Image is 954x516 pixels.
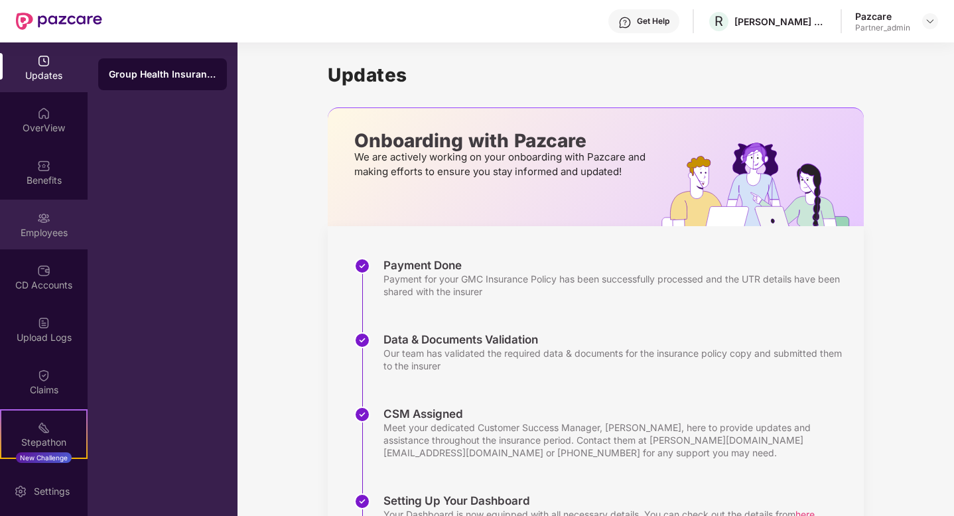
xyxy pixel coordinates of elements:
[37,159,50,172] img: svg+xml;base64,PHN2ZyBpZD0iQmVuZWZpdHMiIHhtbG5zPSJodHRwOi8vd3d3LnczLm9yZy8yMDAwL3N2ZyIgd2lkdGg9Ij...
[383,407,851,421] div: CSM Assigned
[37,107,50,120] img: svg+xml;base64,PHN2ZyBpZD0iSG9tZSIgeG1sbnM9Imh0dHA6Ly93d3cudzMub3JnLzIwMDAvc3ZnIiB3aWR0aD0iMjAiIG...
[383,421,851,459] div: Meet your dedicated Customer Success Manager, [PERSON_NAME], here to provide updates and assistan...
[383,347,851,372] div: Our team has validated the required data & documents for the insurance policy copy and submitted ...
[383,258,851,273] div: Payment Done
[383,332,851,347] div: Data & Documents Validation
[1,436,86,449] div: Stepathon
[354,258,370,274] img: svg+xml;base64,PHN2ZyBpZD0iU3RlcC1Eb25lLTMyeDMyIiB4bWxucz0iaHR0cDovL3d3dy53My5vcmcvMjAwMC9zdmciIH...
[16,452,72,463] div: New Challenge
[383,273,851,298] div: Payment for your GMC Insurance Policy has been successfully processed and the UTR details have be...
[383,493,815,508] div: Setting Up Your Dashboard
[715,13,723,29] span: R
[37,212,50,225] img: svg+xml;base64,PHN2ZyBpZD0iRW1wbG95ZWVzIiB4bWxucz0iaHR0cDovL3d3dy53My5vcmcvMjAwMC9zdmciIHdpZHRoPS...
[661,143,864,226] img: hrOnboarding
[618,16,632,29] img: svg+xml;base64,PHN2ZyBpZD0iSGVscC0zMngzMiIgeG1sbnM9Imh0dHA6Ly93d3cudzMub3JnLzIwMDAvc3ZnIiB3aWR0aD...
[14,485,27,498] img: svg+xml;base64,PHN2ZyBpZD0iU2V0dGluZy0yMHgyMCIgeG1sbnM9Imh0dHA6Ly93d3cudzMub3JnLzIwMDAvc3ZnIiB3aW...
[354,332,370,348] img: svg+xml;base64,PHN2ZyBpZD0iU3RlcC1Eb25lLTMyeDMyIiB4bWxucz0iaHR0cDovL3d3dy53My5vcmcvMjAwMC9zdmciIH...
[855,23,910,33] div: Partner_admin
[855,10,910,23] div: Pazcare
[637,16,669,27] div: Get Help
[16,13,102,30] img: New Pazcare Logo
[37,421,50,434] img: svg+xml;base64,PHN2ZyB4bWxucz0iaHR0cDovL3d3dy53My5vcmcvMjAwMC9zdmciIHdpZHRoPSIyMSIgaGVpZ2h0PSIyMC...
[354,150,649,179] p: We are actively working on your onboarding with Pazcare and making efforts to ensure you stay inf...
[734,15,827,28] div: [PERSON_NAME] ENGINEERS PVT. LTD.
[37,369,50,382] img: svg+xml;base64,PHN2ZyBpZD0iQ2xhaW0iIHhtbG5zPSJodHRwOi8vd3d3LnczLm9yZy8yMDAwL3N2ZyIgd2lkdGg9IjIwIi...
[354,407,370,422] img: svg+xml;base64,PHN2ZyBpZD0iU3RlcC1Eb25lLTMyeDMyIiB4bWxucz0iaHR0cDovL3d3dy53My5vcmcvMjAwMC9zdmciIH...
[354,135,649,147] p: Onboarding with Pazcare
[37,316,50,330] img: svg+xml;base64,PHN2ZyBpZD0iVXBsb2FkX0xvZ3MiIGRhdGEtbmFtZT0iVXBsb2FkIExvZ3MiIHhtbG5zPSJodHRwOi8vd3...
[30,485,74,498] div: Settings
[354,493,370,509] img: svg+xml;base64,PHN2ZyBpZD0iU3RlcC1Eb25lLTMyeDMyIiB4bWxucz0iaHR0cDovL3d3dy53My5vcmcvMjAwMC9zdmciIH...
[109,68,216,81] div: Group Health Insurance
[37,264,50,277] img: svg+xml;base64,PHN2ZyBpZD0iQ0RfQWNjb3VudHMiIGRhdGEtbmFtZT0iQ0QgQWNjb3VudHMiIHhtbG5zPSJodHRwOi8vd3...
[37,54,50,68] img: svg+xml;base64,PHN2ZyBpZD0iVXBkYXRlZCIgeG1sbnM9Imh0dHA6Ly93d3cudzMub3JnLzIwMDAvc3ZnIiB3aWR0aD0iMj...
[925,16,935,27] img: svg+xml;base64,PHN2ZyBpZD0iRHJvcGRvd24tMzJ4MzIiIHhtbG5zPSJodHRwOi8vd3d3LnczLm9yZy8yMDAwL3N2ZyIgd2...
[328,64,864,86] h1: Updates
